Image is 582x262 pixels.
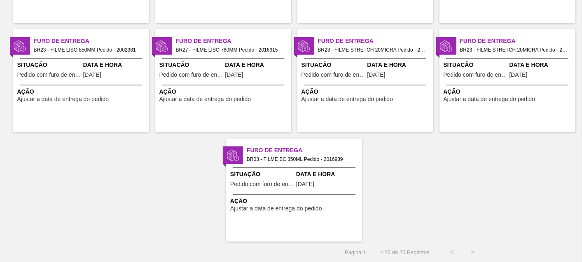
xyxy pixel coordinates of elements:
[83,61,147,69] span: Data e Hora
[14,40,26,52] img: status
[159,61,223,69] span: Situação
[230,205,322,212] span: Ajustar a data de entrega do pedido
[159,72,223,78] span: Pedido com furo de entrega
[230,197,360,205] span: Ação
[247,155,355,164] span: BR03 - FILME BC 350ML Pedido - 2016939
[34,45,143,54] span: BR23 - FILME LISO 850MM Pedido - 2002381
[159,96,251,102] span: Ajustar a data de entrega do pedido
[440,40,452,52] img: status
[444,96,535,102] span: Ajustar a data de entrega do pedido
[318,37,433,45] span: Furo de Entrega
[247,146,362,155] span: Furo de Entrega
[17,96,109,102] span: Ajustar a data de entrega do pedido
[34,37,149,45] span: Furo de Entrega
[176,45,285,54] span: BR27 - FILME LISO 780MM Pedido - 2016915
[227,149,239,162] img: status
[302,61,365,69] span: Situação
[460,45,569,54] span: BR23 - FILME STRETCH 20MICRA Pedido - 2007534
[444,72,507,78] span: Pedido com furo de entrega
[444,87,573,96] span: Ação
[225,72,243,78] span: 14/10/2025,
[345,249,366,255] span: Página : 1
[367,72,386,78] span: 14/10/2025,
[460,37,575,45] span: Furo de Entrega
[367,61,431,69] span: Data e Hora
[296,181,314,187] span: 10/10/2025,
[83,72,101,78] span: 14/10/2025,
[296,170,360,179] span: Data e Hora
[444,61,507,69] span: Situação
[302,72,365,78] span: Pedido com furo de entrega
[318,45,427,54] span: BR23 - FILME STRETCH 20MICRA Pedido - 2007310
[230,181,294,187] span: Pedido com furo de entrega
[302,87,431,96] span: Ação
[225,61,289,69] span: Data e Hora
[510,72,528,78] span: 14/10/2025,
[176,37,291,45] span: Furo de Entrega
[302,96,393,102] span: Ajustar a data de entrega do pedido
[156,40,168,52] img: status
[159,87,289,96] span: Ação
[17,72,81,78] span: Pedido com furo de entrega
[17,87,147,96] span: Ação
[17,61,81,69] span: Situação
[298,40,310,52] img: status
[510,61,573,69] span: Data e Hora
[230,170,294,179] span: Situação
[378,249,429,255] span: 1 - 25 de 25 Registros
